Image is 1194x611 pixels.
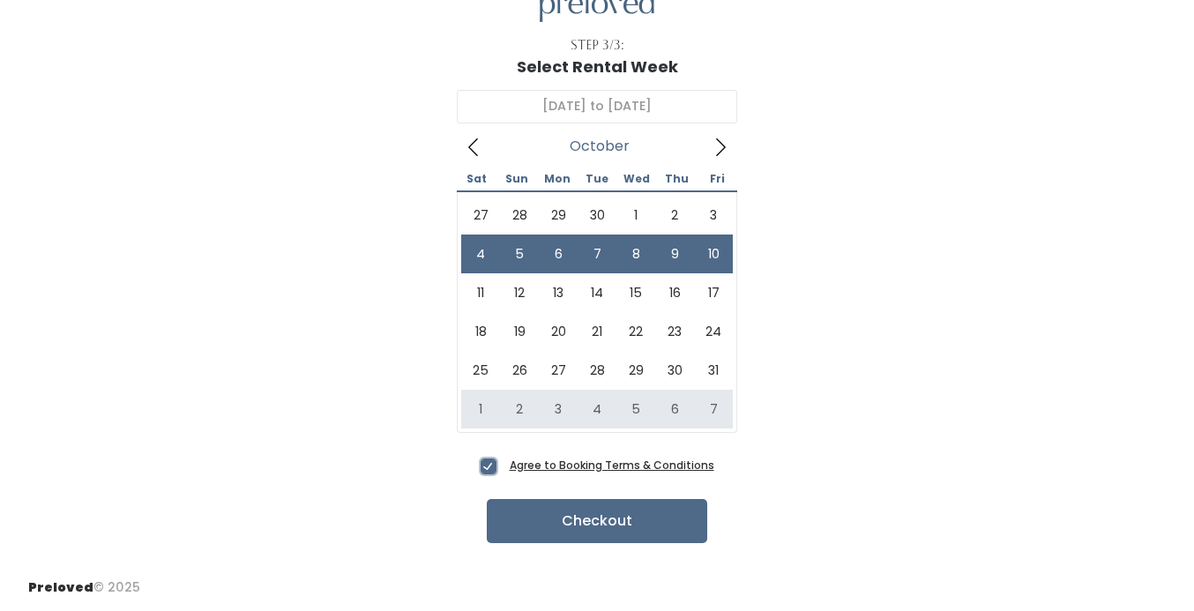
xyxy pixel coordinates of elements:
[461,196,500,235] span: September 27, 2025
[694,273,733,312] span: October 17, 2025
[578,351,616,390] span: October 28, 2025
[500,235,539,273] span: October 5, 2025
[578,312,616,351] span: October 21, 2025
[616,312,655,351] span: October 22, 2025
[617,174,657,184] span: Wed
[578,196,616,235] span: September 30, 2025
[616,273,655,312] span: October 15, 2025
[655,196,694,235] span: October 2, 2025
[657,174,697,184] span: Thu
[28,578,93,596] span: Preloved
[694,312,733,351] span: October 24, 2025
[487,499,707,543] button: Checkout
[571,36,624,55] div: Step 3/3:
[694,351,733,390] span: October 31, 2025
[616,196,655,235] span: October 1, 2025
[694,235,733,273] span: October 10, 2025
[616,351,655,390] span: October 29, 2025
[539,235,578,273] span: October 6, 2025
[539,390,578,428] span: November 3, 2025
[457,90,737,123] input: Select week
[496,174,536,184] span: Sun
[655,312,694,351] span: October 23, 2025
[537,174,577,184] span: Mon
[461,351,500,390] span: October 25, 2025
[570,143,630,150] span: October
[578,390,616,428] span: November 4, 2025
[461,312,500,351] span: October 18, 2025
[539,273,578,312] span: October 13, 2025
[655,273,694,312] span: October 16, 2025
[539,312,578,351] span: October 20, 2025
[616,390,655,428] span: November 5, 2025
[461,390,500,428] span: November 1, 2025
[694,196,733,235] span: October 3, 2025
[578,235,616,273] span: October 7, 2025
[457,174,496,184] span: Sat
[655,235,694,273] span: October 9, 2025
[698,174,737,184] span: Fri
[655,351,694,390] span: October 30, 2025
[539,351,578,390] span: October 27, 2025
[539,196,578,235] span: September 29, 2025
[517,58,678,76] h1: Select Rental Week
[500,351,539,390] span: October 26, 2025
[500,312,539,351] span: October 19, 2025
[577,174,616,184] span: Tue
[500,273,539,312] span: October 12, 2025
[616,235,655,273] span: October 8, 2025
[694,390,733,428] span: November 7, 2025
[461,235,500,273] span: October 4, 2025
[655,390,694,428] span: November 6, 2025
[500,196,539,235] span: September 28, 2025
[578,273,616,312] span: October 14, 2025
[461,273,500,312] span: October 11, 2025
[28,564,140,597] div: © 2025
[500,390,539,428] span: November 2, 2025
[510,458,714,473] a: Agree to Booking Terms & Conditions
